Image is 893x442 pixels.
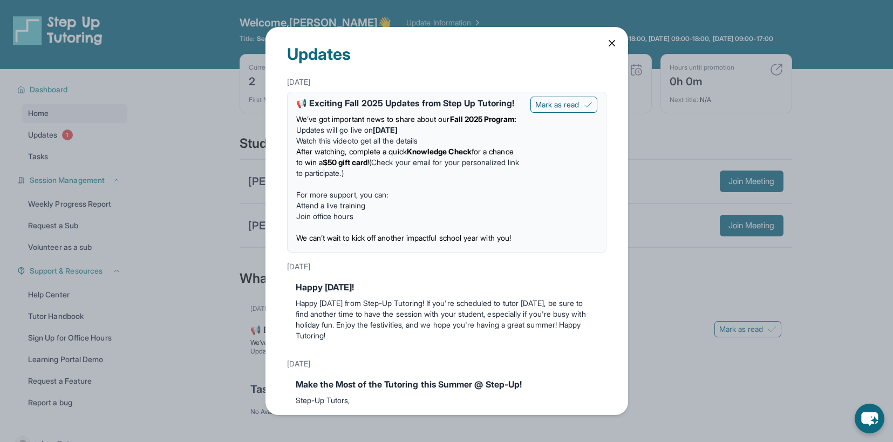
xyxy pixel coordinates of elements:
[323,158,367,167] strong: $50 gift card
[584,100,592,109] img: Mark as read
[296,189,522,200] p: For more support, you can:
[296,378,598,391] div: Make the Most of the Tutoring this Summer @ Step-Up!
[450,114,516,124] strong: Fall 2025 Program:
[296,97,522,110] div: 📢 Exciting Fall 2025 Updates from Step Up Tutoring!
[296,125,522,135] li: Updates will go live on
[287,257,606,276] div: [DATE]
[407,147,472,156] strong: Knowledge Check
[296,114,450,124] span: We’ve got important news to share about our
[287,354,606,373] div: [DATE]
[530,97,597,113] button: Mark as read
[855,404,884,433] button: chat-button
[287,27,606,72] div: Updates
[373,125,398,134] strong: [DATE]
[296,281,598,294] div: Happy [DATE]!
[296,212,353,221] a: Join office hours
[296,135,522,146] li: to get all the details
[296,136,352,145] a: Watch this video
[287,72,606,92] div: [DATE]
[296,233,512,242] span: We can’t wait to kick off another impactful school year with you!
[296,298,598,341] p: Happy [DATE] from Step-Up Tutoring! If you're scheduled to tutor [DATE], be sure to find another ...
[535,99,580,110] span: Mark as read
[367,158,369,167] span: !
[296,395,598,406] p: Step-Up Tutors,
[296,201,366,210] a: Attend a live training
[296,146,522,179] li: (Check your email for your personalized link to participate.)
[296,147,407,156] span: After watching, complete a quick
